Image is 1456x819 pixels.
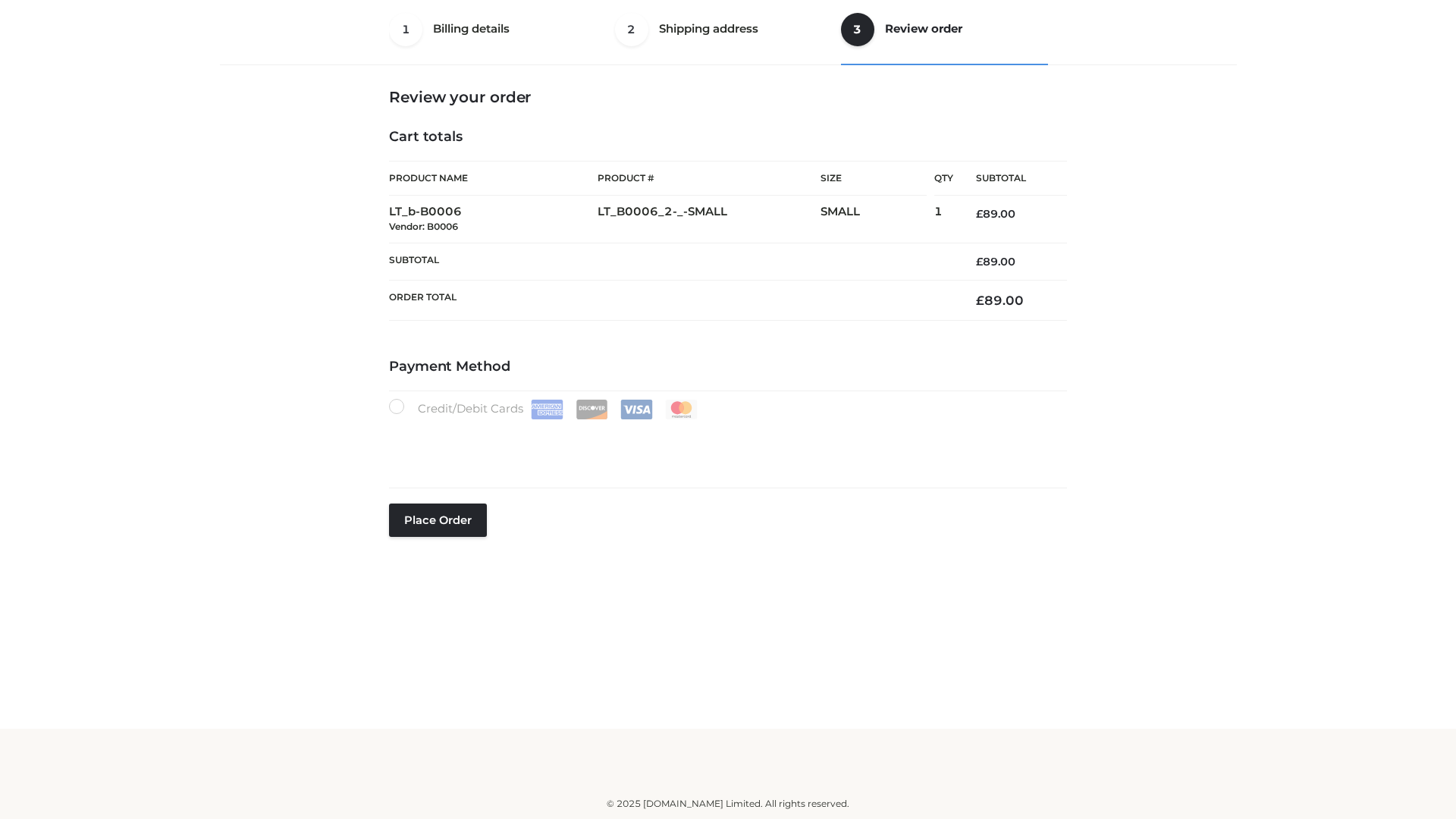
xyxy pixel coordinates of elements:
th: Qty [934,161,953,196]
th: Product Name [389,161,598,196]
img: Mastercard [665,400,698,419]
td: LT_b-B0006 [389,196,598,243]
th: Product # [598,161,821,196]
img: Discover [576,400,608,419]
label: Credit/Debit Cards [389,399,699,419]
bdi: 89.00 [976,293,1024,308]
bdi: 89.00 [976,255,1015,268]
img: Visa [620,400,653,419]
th: Subtotal [389,243,953,280]
img: Amex [531,400,563,419]
small: Vendor: B0006 [389,221,458,232]
h3: Review your order [389,88,1067,106]
td: LT_B0006_2-_-SMALL [598,196,821,243]
th: Size [821,162,927,196]
div: © 2025 [DOMAIN_NAME] Limited. All rights reserved. [225,796,1231,811]
span: £ [976,207,983,221]
bdi: 89.00 [976,207,1015,221]
button: Place order [389,504,487,537]
iframe: Secure payment input frame [386,416,1064,472]
h4: Cart totals [389,129,1067,146]
span: £ [976,293,984,308]
th: Subtotal [953,162,1067,196]
th: Order Total [389,281,953,321]
td: SMALL [821,196,934,243]
td: 1 [934,196,953,243]
span: £ [976,255,983,268]
h4: Payment Method [389,359,1067,375]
